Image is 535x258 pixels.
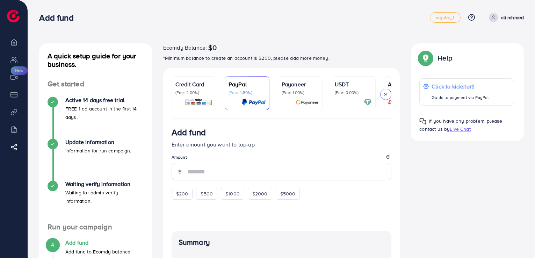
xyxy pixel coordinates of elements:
[163,43,207,52] span: Ecomdy Balance:
[175,90,212,95] p: (Fee: 4.00%)
[65,97,144,103] h4: Active 14 days free trial
[296,98,319,106] img: card
[201,190,213,197] span: $500
[65,105,144,121] p: FREE 1 ad account in the first 14 days.
[172,127,206,137] h3: Add fund
[335,90,372,95] p: (Fee: 0.00%)
[65,181,144,187] h4: Waiting verify information
[419,118,426,125] img: Popup guide
[172,140,392,149] p: Enter amount you want to top-up
[486,13,524,22] a: ali mhmed
[179,238,385,247] h4: Summary
[39,80,152,88] h4: Get started
[39,13,79,23] h3: Add fund
[438,54,452,62] p: Help
[252,190,268,197] span: $2000
[39,52,152,69] h4: A quick setup guide for your business.
[7,10,20,22] img: logo
[176,190,188,197] span: $200
[280,190,296,197] span: $5000
[208,43,217,52] span: $0
[436,15,454,20] span: regular_1
[65,188,144,205] p: Waiting for admin verify information.
[225,190,240,197] span: $1000
[175,80,212,88] p: Credit Card
[282,90,319,95] p: (Fee: 1.00%)
[39,97,152,139] li: Active 14 days free trial
[229,80,266,88] p: PayPal
[65,139,131,145] h4: Update Information
[39,181,152,223] li: Waiting verify information
[51,241,54,249] span: 4
[185,98,212,106] img: card
[386,98,425,106] img: card
[39,139,152,181] li: Update Information
[430,12,460,23] a: regular_1
[505,227,530,253] iframe: Chat
[65,239,130,246] h4: Add fund
[65,248,130,256] p: Add fund to Ecomdy balance
[229,90,266,95] p: (Fee: 4.50%)
[65,146,131,155] p: Information for run campaign.
[419,52,432,64] img: Popup guide
[242,98,266,106] img: card
[432,82,489,91] p: Click to kickstart!
[282,80,319,88] p: Payoneer
[39,223,152,231] h4: Run your campaign
[419,117,502,132] span: If you have any problem, please contact us by
[432,93,489,102] p: Guide to payment via PayPal
[163,54,400,62] p: *Minimum balance to create an account is $200, please add more money.
[335,80,372,88] p: USDT
[501,13,524,22] p: ali mhmed
[364,98,372,106] img: card
[450,126,470,132] span: Live Chat
[388,80,425,88] p: Airwallex
[172,154,392,163] legend: Amount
